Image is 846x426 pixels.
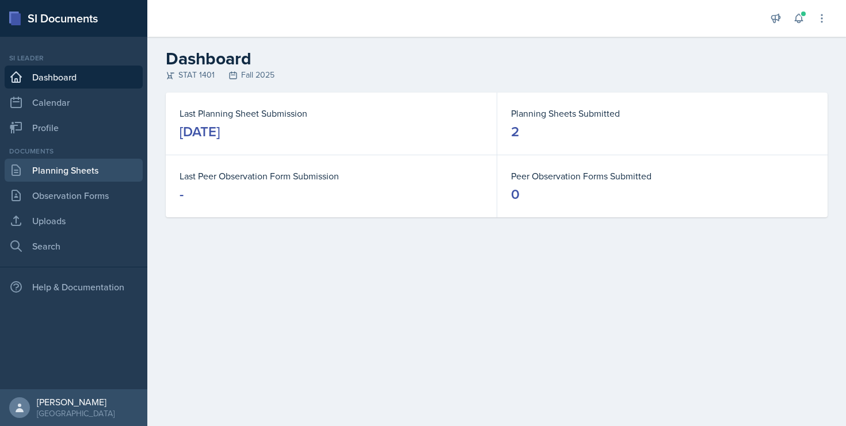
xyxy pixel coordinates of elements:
dt: Last Peer Observation Form Submission [180,169,483,183]
dt: Planning Sheets Submitted [511,106,814,120]
a: Observation Forms [5,184,143,207]
a: Profile [5,116,143,139]
div: Documents [5,146,143,156]
div: Help & Documentation [5,275,143,298]
div: [GEOGRAPHIC_DATA] [37,408,115,419]
a: Dashboard [5,66,143,89]
a: Planning Sheets [5,159,143,182]
div: - [180,185,184,204]
div: [PERSON_NAME] [37,396,115,408]
div: STAT 1401 Fall 2025 [166,69,828,81]
a: Calendar [5,91,143,114]
div: 0 [511,185,520,204]
a: Search [5,235,143,258]
a: Uploads [5,209,143,232]
div: 2 [511,122,519,141]
h2: Dashboard [166,48,828,69]
div: Si leader [5,53,143,63]
dt: Peer Observation Forms Submitted [511,169,814,183]
div: [DATE] [180,122,220,141]
dt: Last Planning Sheet Submission [180,106,483,120]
